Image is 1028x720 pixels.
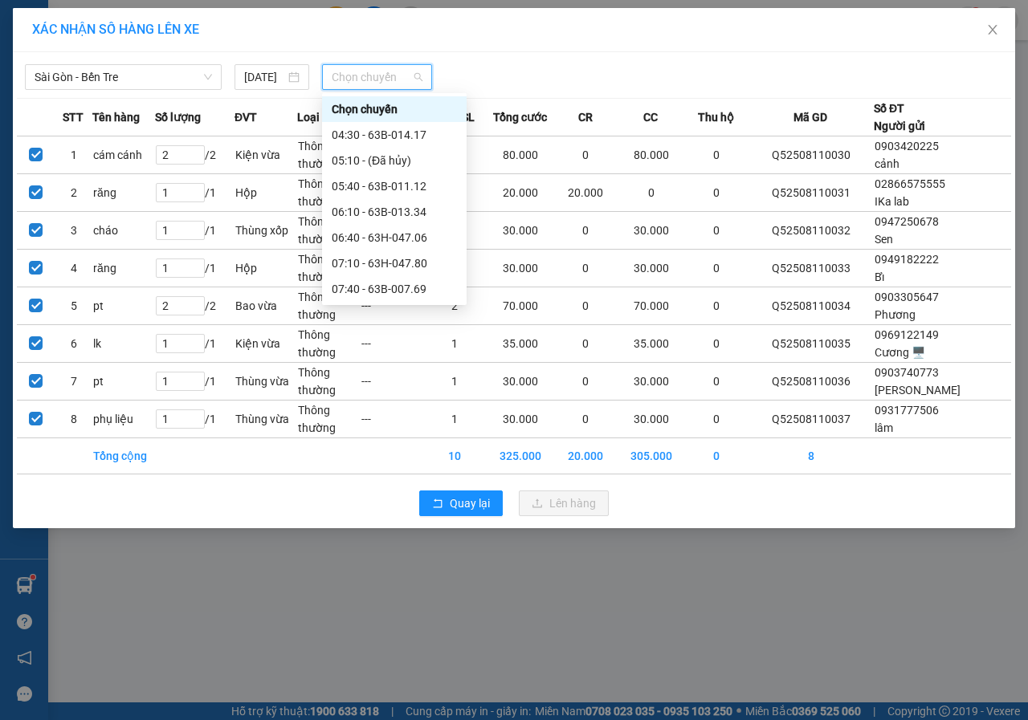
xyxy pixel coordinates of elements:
[186,419,204,428] span: Decrease Value
[875,233,893,246] span: Sen
[297,174,360,212] td: Thông thường
[698,108,734,126] span: Thu hộ
[191,155,201,165] span: down
[55,136,92,174] td: 1
[191,230,201,240] span: down
[186,184,204,193] span: Increase Value
[685,136,748,174] td: 0
[617,136,685,174] td: 80.000
[235,287,297,325] td: Bao vừa
[186,193,204,201] span: Decrease Value
[235,174,297,212] td: Hộp
[191,344,201,353] span: down
[486,136,554,174] td: 80.000
[322,96,467,122] div: Chọn chuyến
[617,401,685,438] td: 30.000
[244,68,285,86] input: 11/08/2025
[748,287,874,325] td: Q52508110034
[186,372,204,381] span: Increase Value
[875,291,939,303] span: 0903305647
[332,203,457,221] div: 06:10 - 63B-013.34
[191,381,201,391] span: down
[332,177,457,195] div: 05:40 - 63B-011.12
[55,287,92,325] td: 5
[186,259,204,268] span: Increase Value
[92,108,140,126] span: Tên hàng
[486,363,554,401] td: 30.000
[875,195,909,208] span: IKa lab
[617,363,685,401] td: 30.000
[332,254,457,272] div: 07:10 - 63H-047.80
[685,212,748,250] td: 0
[186,222,204,230] span: Increase Value
[423,438,486,474] td: 10
[92,363,155,401] td: pt
[748,438,874,474] td: 8
[486,250,554,287] td: 30.000
[423,401,486,438] td: 1
[793,108,827,126] span: Mã GD
[191,268,201,278] span: down
[617,438,685,474] td: 305.000
[332,229,457,246] div: 06:40 - 63H-047.06
[986,23,999,36] span: close
[332,280,457,298] div: 07:40 - 63B-007.69
[554,136,617,174] td: 0
[361,325,423,363] td: ---
[186,335,204,344] span: Increase Value
[63,108,84,126] span: STT
[155,174,235,212] td: / 1
[875,404,939,417] span: 0931777506
[186,306,204,315] span: Decrease Value
[748,363,874,401] td: Q52508110036
[191,411,201,421] span: up
[875,271,884,283] span: Bỉ
[92,401,155,438] td: phụ liệu
[875,384,961,397] span: [PERSON_NAME]
[32,22,199,37] span: XÁC NHẬN SỐ HÀNG LÊN XE
[361,363,423,401] td: ---
[578,108,593,126] span: CR
[970,8,1015,53] button: Close
[55,174,92,212] td: 2
[191,147,201,157] span: up
[186,297,204,306] span: Increase Value
[186,268,204,277] span: Decrease Value
[748,212,874,250] td: Q52508110032
[685,325,748,363] td: 0
[55,363,92,401] td: 7
[554,212,617,250] td: 0
[55,250,92,287] td: 4
[685,438,748,474] td: 0
[423,363,486,401] td: 1
[685,401,748,438] td: 0
[297,212,360,250] td: Thông thường
[748,401,874,438] td: Q52508110037
[875,157,899,170] span: cảnh
[361,287,423,325] td: ---
[191,185,201,194] span: up
[92,250,155,287] td: răng
[186,155,204,164] span: Decrease Value
[486,438,554,474] td: 325.000
[235,212,297,250] td: Thùng xốp
[186,410,204,419] span: Increase Value
[155,401,235,438] td: / 1
[332,65,422,89] span: Chọn chuyến
[748,136,874,174] td: Q52508110030
[297,250,360,287] td: Thông thường
[297,325,360,363] td: Thông thường
[191,260,201,270] span: up
[875,346,925,359] span: Cương 🖥️
[875,215,939,228] span: 0947250678
[55,325,92,363] td: 6
[874,100,925,135] div: Số ĐT Người gửi
[155,212,235,250] td: / 1
[617,212,685,250] td: 30.000
[191,306,201,315] span: down
[617,174,685,212] td: 0
[35,65,212,89] span: Sài Gòn - Bến Tre
[155,287,235,325] td: / 2
[432,498,443,511] span: rollback
[186,381,204,390] span: Decrease Value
